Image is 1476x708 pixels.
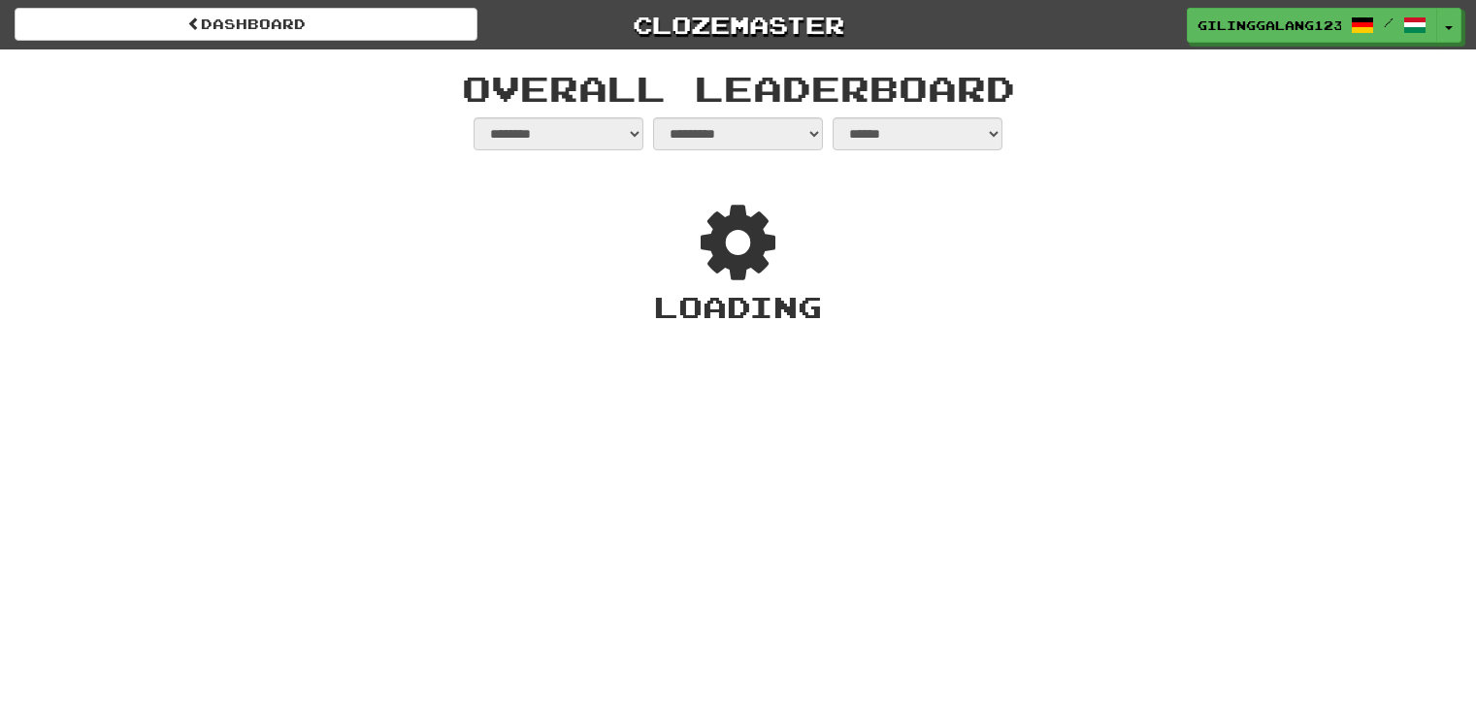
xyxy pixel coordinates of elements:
div: Loading [469,286,1007,328]
span: GIlinggalang123 [1197,16,1341,34]
a: Clozemaster [507,8,969,42]
h1: Overall Leaderboard [185,69,1292,108]
span: / [1384,16,1394,29]
a: GIlinggalang123 / [1187,8,1437,43]
a: dashboard [15,8,477,41]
